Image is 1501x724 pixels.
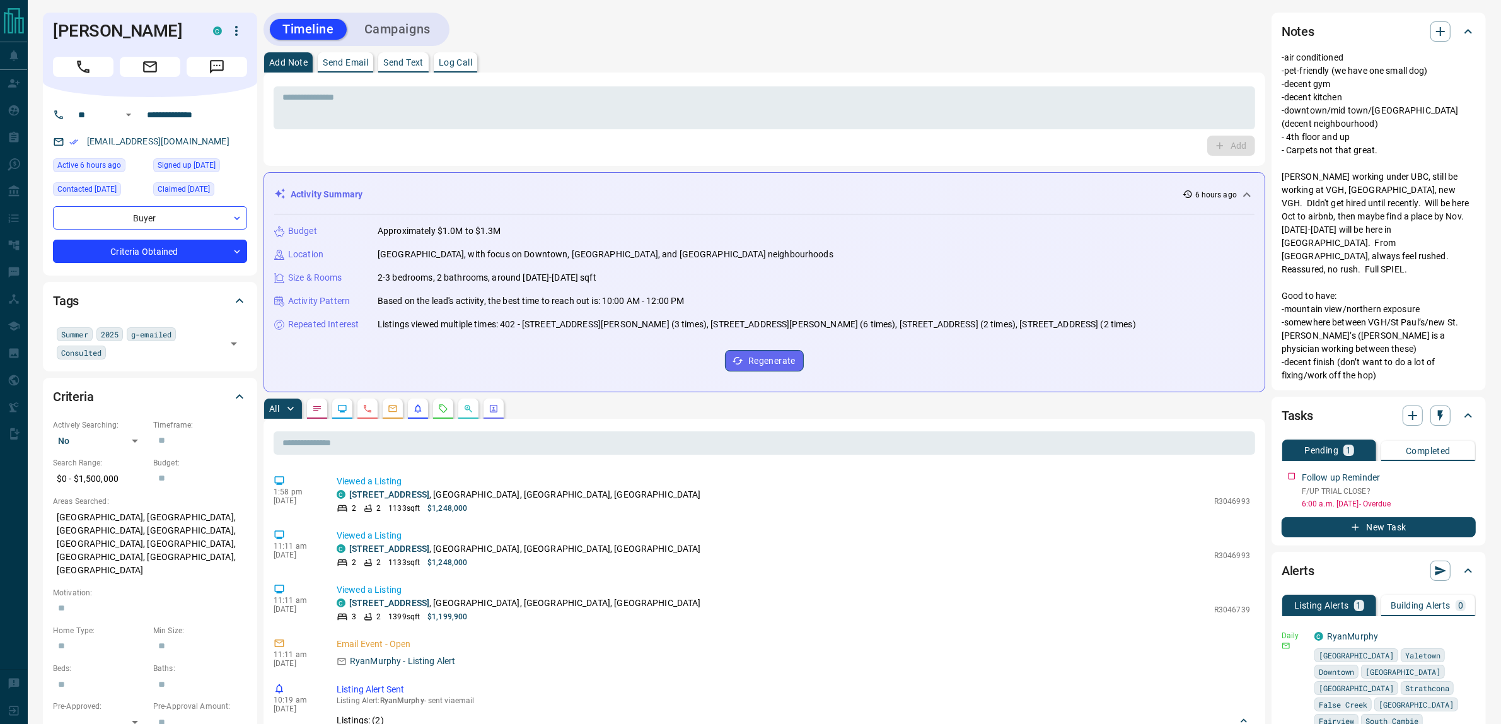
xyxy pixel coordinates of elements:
div: Criteria Obtained [53,240,247,263]
p: Pre-Approval Amount: [153,701,247,712]
span: Signed up [DATE] [158,159,216,172]
p: R3046739 [1214,604,1250,616]
h2: Criteria [53,387,94,407]
p: [GEOGRAPHIC_DATA], [GEOGRAPHIC_DATA], [GEOGRAPHIC_DATA], [GEOGRAPHIC_DATA], [GEOGRAPHIC_DATA], [G... [53,507,247,581]
p: 2 [376,503,381,514]
p: 1399 sqft [388,611,420,622]
p: 11:11 am [274,542,318,551]
p: Motivation: [53,587,247,598]
span: Message [187,57,247,77]
h2: Notes [1282,21,1314,42]
p: Listings viewed multiple times: 402 - [STREET_ADDRESS][PERSON_NAME] (3 times), [STREET_ADDRESS][P... [378,318,1136,331]
p: All [269,404,279,413]
span: Email [120,57,180,77]
div: Tags [53,286,247,316]
p: Size & Rooms [288,271,342,284]
span: 2025 [101,328,119,341]
div: condos.ca [337,598,345,607]
a: RyanMurphy [1327,631,1378,641]
p: 2 [376,611,381,622]
p: 1:58 pm [274,488,318,496]
div: Thu Feb 16 2023 [153,158,247,176]
div: Notes [1282,16,1476,47]
div: Sun Sep 29 2024 [153,182,247,200]
p: Daily [1282,630,1307,641]
span: Yaletown [1405,649,1440,662]
p: Pending [1304,446,1338,455]
span: [GEOGRAPHIC_DATA] [1379,698,1454,711]
p: Beds: [53,663,147,674]
p: , [GEOGRAPHIC_DATA], [GEOGRAPHIC_DATA], [GEOGRAPHIC_DATA] [349,597,701,610]
p: 2 [352,557,356,568]
a: [EMAIL_ADDRESS][DOMAIN_NAME] [87,136,229,146]
svg: Lead Browsing Activity [337,404,347,414]
span: Active 6 hours ago [57,159,121,172]
div: Fri Sep 12 2025 [53,158,147,176]
div: Tasks [1282,400,1476,431]
p: 2-3 bedrooms, 2 bathrooms, around [DATE]-[DATE] sqft [378,271,596,284]
p: $1,248,000 [427,503,467,514]
p: Approximately $1.0M to $1.3M [378,225,501,238]
p: Activity Summary [291,188,362,201]
p: [DATE] [274,605,318,614]
svg: Opportunities [463,404,473,414]
p: 2 [376,557,381,568]
h2: Alerts [1282,561,1314,581]
p: $0 - $1,500,000 [53,469,147,489]
p: Completed [1406,447,1451,455]
button: Open [121,107,136,122]
a: [STREET_ADDRESS] [349,598,429,608]
p: Activity Pattern [288,295,350,308]
div: Wed Jun 04 2025 [53,182,147,200]
svg: Notes [312,404,322,414]
div: Buyer [53,206,247,230]
div: condos.ca [337,490,345,499]
span: Downtown [1319,665,1354,678]
p: 0 [1458,601,1463,610]
p: Building Alerts [1391,601,1451,610]
span: [GEOGRAPHIC_DATA] [1319,649,1394,662]
p: Send Email [323,58,368,67]
a: [STREET_ADDRESS] [349,544,429,554]
a: [STREET_ADDRESS] [349,489,429,499]
div: condos.ca [213,26,222,35]
h2: Tags [53,291,79,311]
p: Viewed a Listing [337,583,1250,597]
p: [GEOGRAPHIC_DATA], with focus on Downtown, [GEOGRAPHIC_DATA], and [GEOGRAPHIC_DATA] neighbourhoods [378,248,833,261]
p: , [GEOGRAPHIC_DATA], [GEOGRAPHIC_DATA], [GEOGRAPHIC_DATA] [349,488,701,501]
span: Call [53,57,113,77]
span: Strathcona [1405,682,1449,694]
svg: Agent Actions [489,404,499,414]
button: New Task [1282,517,1476,537]
p: Pre-Approved: [53,701,147,712]
button: Timeline [270,19,347,40]
button: Regenerate [725,350,804,371]
p: 1 [1346,446,1351,455]
p: RyanMurphy - Listing Alert [350,655,455,668]
p: , [GEOGRAPHIC_DATA], [GEOGRAPHIC_DATA], [GEOGRAPHIC_DATA] [349,542,701,556]
p: 3 [352,611,356,622]
div: condos.ca [1314,632,1323,641]
p: $1,248,000 [427,557,467,568]
p: [DATE] [274,704,318,713]
div: condos.ca [337,544,345,553]
p: 10:19 am [274,696,318,704]
svg: Emails [388,404,398,414]
p: 1133 sqft [388,557,420,568]
p: Add Note [269,58,308,67]
span: [GEOGRAPHIC_DATA] [1365,665,1440,678]
p: R3046993 [1214,496,1250,507]
p: Actively Searching: [53,419,147,431]
div: Alerts [1282,556,1476,586]
p: Listing Alert : - sent via email [337,696,1250,705]
h1: [PERSON_NAME] [53,21,194,41]
p: Budget: [153,457,247,469]
p: Send Text [383,58,424,67]
p: Based on the lead's activity, the best time to reach out is: 10:00 AM - 12:00 PM [378,295,685,308]
p: Listing Alert Sent [337,683,1250,696]
span: Summer [61,328,88,341]
div: Activity Summary6 hours ago [274,183,1255,206]
span: Claimed [DATE] [158,183,210,196]
div: Criteria [53,382,247,412]
p: Budget [288,225,317,238]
